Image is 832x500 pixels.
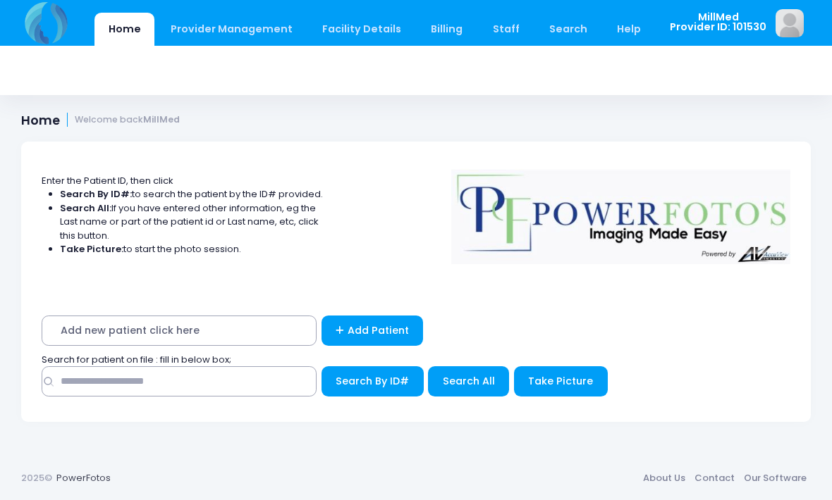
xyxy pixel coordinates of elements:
strong: Take Picture: [60,242,123,256]
img: image [776,9,804,37]
span: Search for patient on file : fill in below box; [42,353,231,366]
span: MillMed Provider ID: 101530 [670,12,766,32]
span: Search By ID# [336,374,409,388]
span: 2025© [21,471,52,485]
img: Logo [445,160,797,264]
a: Provider Management [157,13,306,46]
a: Billing [417,13,477,46]
a: Facility Details [309,13,415,46]
span: Add new patient click here [42,315,317,346]
strong: MillMed [143,113,180,125]
li: to start the photo session. [60,242,324,256]
span: Enter the Patient ID, then click [42,174,173,187]
strong: Search By ID#: [60,187,132,201]
button: Search By ID# [322,366,424,396]
a: Our Software [739,465,811,491]
a: Help [604,13,655,46]
a: About Us [638,465,690,491]
a: Staff [479,13,533,46]
a: Contact [690,465,739,491]
a: PowerFotos [56,471,111,485]
span: Take Picture [528,374,593,388]
li: to search the patient by the ID# provided. [60,187,324,201]
span: Search All [443,374,495,388]
button: Take Picture [514,366,608,396]
a: Add Patient [322,315,424,346]
h1: Home [21,113,180,127]
a: Home [94,13,154,46]
button: Search All [428,366,509,396]
small: Welcome back [75,115,180,125]
li: If you have entered other information, eg the Last name or part of the patient id or Last name, e... [60,201,324,243]
a: Search [535,13,601,46]
strong: Search All: [60,201,111,215]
